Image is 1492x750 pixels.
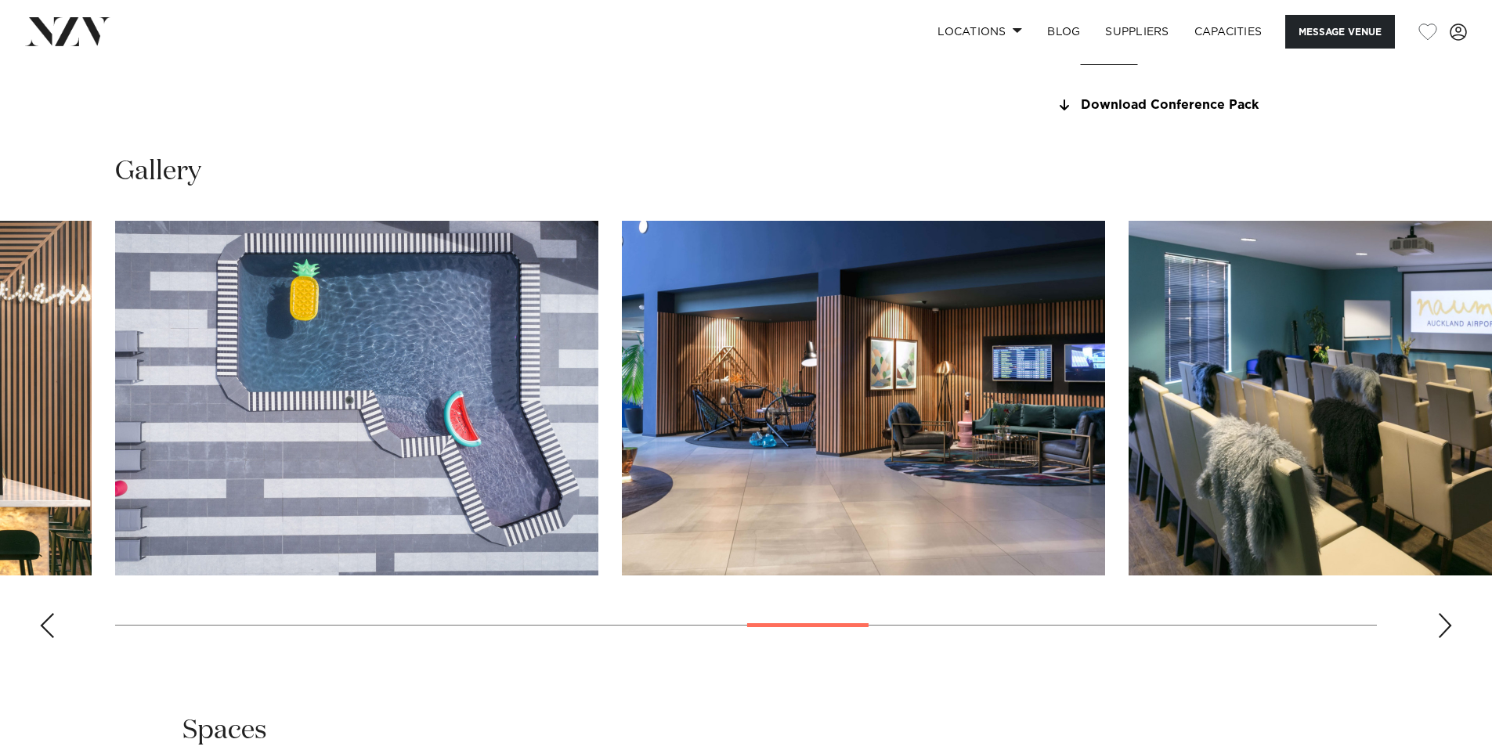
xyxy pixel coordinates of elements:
img: nzv-logo.png [25,17,110,45]
a: BLOG [1035,15,1093,49]
a: Capacities [1182,15,1275,49]
button: Message Venue [1285,15,1395,49]
h2: Spaces [182,713,267,748]
a: SUPPLIERS [1093,15,1181,49]
a: Download Conference Pack [1055,99,1310,113]
a: Locations [925,15,1035,49]
swiper-slide: 14 / 26 [115,221,598,575]
h2: Gallery [115,154,201,189]
swiper-slide: 15 / 26 [622,221,1105,575]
